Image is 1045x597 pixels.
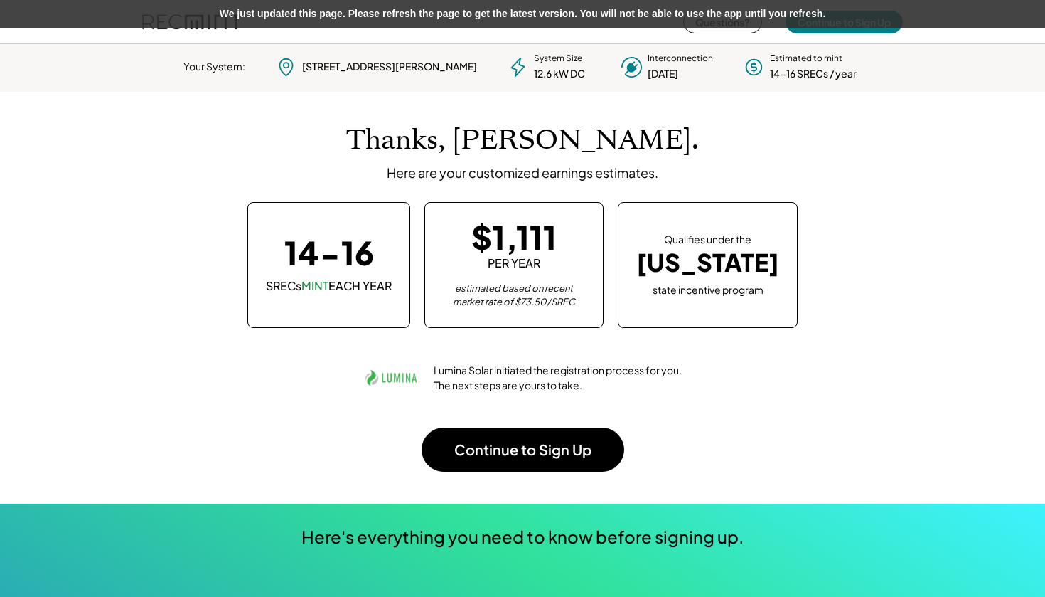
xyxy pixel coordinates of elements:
[636,248,779,278] div: [US_STATE]
[266,278,392,294] div: SRECs EACH YEAR
[648,67,678,81] div: [DATE]
[434,363,683,393] div: Lumina Solar initiated the registration process for you. The next steps are yours to take.
[648,53,713,65] div: Interconnection
[653,281,763,297] div: state incentive program
[770,53,842,65] div: Estimated to mint
[534,53,582,65] div: System Size
[471,221,557,253] div: $1,111
[534,67,585,81] div: 12.6 kW DC
[664,233,751,247] div: Qualifies under the
[387,164,658,181] div: Here are your customized earnings estimates.
[488,255,540,271] div: PER YEAR
[363,349,419,406] img: lumina.png
[422,428,624,472] button: Continue to Sign Up
[770,67,857,81] div: 14-16 SRECs / year
[302,60,477,74] div: [STREET_ADDRESS][PERSON_NAME]
[443,282,585,310] div: estimated based on recent market rate of $73.50/SREC
[301,278,328,293] font: MINT
[346,124,699,157] h1: Thanks, [PERSON_NAME].
[301,525,744,549] div: Here's everything you need to know before signing up.
[284,236,374,268] div: 14-16
[183,60,245,74] div: Your System:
